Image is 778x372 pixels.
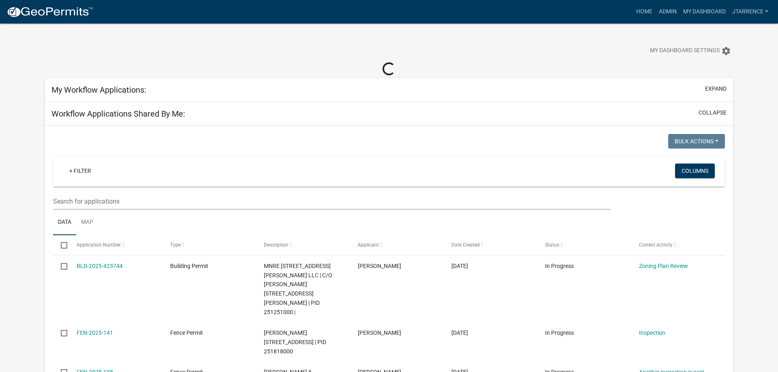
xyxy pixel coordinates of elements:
datatable-header-cell: Select [53,235,68,255]
a: Admin [656,4,680,19]
span: Description [264,242,289,248]
a: Map [76,210,98,236]
a: + Filter [63,164,98,178]
a: My Dashboard [680,4,729,19]
span: Date Created [451,242,480,248]
span: Type [170,242,181,248]
span: Current Activity [639,242,673,248]
span: Status [545,242,559,248]
span: Fence Permit [170,329,203,336]
datatable-header-cell: Type [162,235,256,255]
datatable-header-cell: Applicant [350,235,444,255]
span: 05/06/2025 [451,329,468,336]
datatable-header-cell: Date Created [444,235,537,255]
span: MNRE 270 STRUPP AVE LLC | C/O JEREMY HAGAN 270 STRUPP AVE, Houston County | PID 251251000 | [264,263,332,315]
input: Search for applications [53,193,611,210]
span: In Progress [545,263,574,269]
button: Bulk Actions [668,134,725,149]
datatable-header-cell: Application Number [68,235,162,255]
button: collapse [699,108,727,117]
span: Application Number [77,242,121,248]
span: JOHNSON,SALLY A 730 SHORE ACRES RD, Houston County | PID 251818000 [264,329,326,355]
datatable-header-cell: Status [537,235,631,255]
span: Sally Johnson [358,329,401,336]
h5: Workflow Applications Shared By Me: [51,109,185,119]
datatable-header-cell: Description [256,235,350,255]
a: Data [53,210,76,236]
h5: My Workflow Applications: [51,85,146,95]
button: Columns [675,164,715,178]
a: Zoning Plan Review [639,263,688,269]
a: BLD-2025-423744 [77,263,123,269]
span: Building Permit [170,263,208,269]
span: In Progress [545,329,574,336]
span: Applicant [358,242,379,248]
span: 05/20/2025 [451,263,468,269]
a: Inspection [639,329,665,336]
span: Brett Stanek [358,263,401,269]
datatable-header-cell: Current Activity [631,235,725,255]
a: Home [633,4,656,19]
i: settings [721,46,731,56]
a: jtarrence [729,4,772,19]
button: expand [705,85,727,93]
button: My Dashboard Settingssettings [643,43,737,59]
a: FEN-2025-141 [77,329,113,336]
span: My Dashboard Settings [650,46,720,56]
